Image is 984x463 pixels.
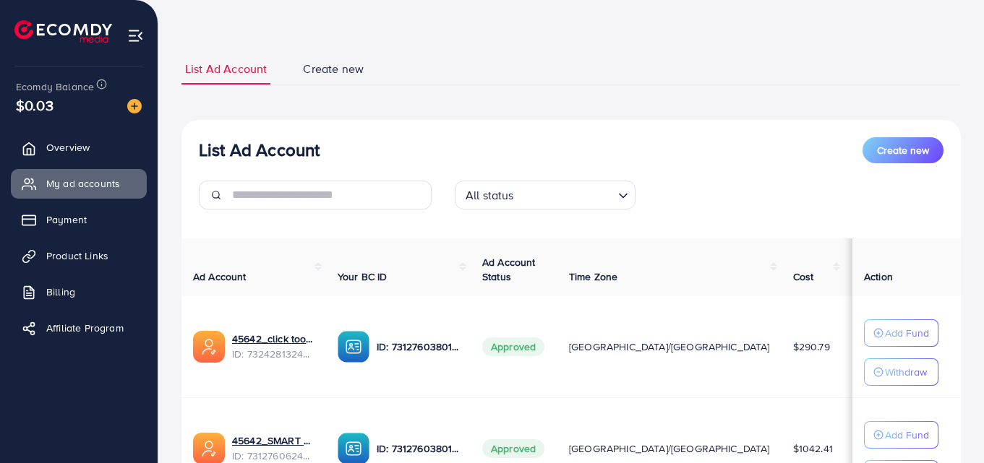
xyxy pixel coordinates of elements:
[11,169,147,198] a: My ad accounts
[11,205,147,234] a: Payment
[46,140,90,155] span: Overview
[338,331,369,363] img: ic-ba-acc.ded83a64.svg
[46,321,124,335] span: Affiliate Program
[569,339,770,354] span: [GEOGRAPHIC_DATA]/[GEOGRAPHIC_DATA]
[482,255,536,284] span: Ad Account Status
[885,363,927,381] p: Withdraw
[482,337,544,356] span: Approved
[199,139,320,160] h3: List Ad Account
[46,176,120,191] span: My ad accounts
[127,99,142,113] img: image
[377,338,459,355] p: ID: 7312760380101771265
[232,433,315,448] a: 45642_SMART SHOP_1702634775277
[303,61,364,77] span: Create new
[232,347,315,361] span: ID: 7324281324339003394
[793,269,814,284] span: Cost
[863,137,944,163] button: Create new
[923,398,973,452] iframe: Chat
[127,27,144,44] img: menu
[518,182,612,206] input: Search for option
[569,269,617,284] span: Time Zone
[885,426,929,443] p: Add Fund
[193,331,225,363] img: ic-ads-acc.e4c84228.svg
[11,133,147,162] a: Overview
[11,241,147,270] a: Product Links
[877,143,929,157] span: Create new
[338,269,388,284] span: Your BC ID
[11,313,147,342] a: Affiliate Program
[16,95,54,116] span: $0.03
[864,421,938,449] button: Add Fund
[14,20,112,43] img: logo
[232,449,315,463] span: ID: 7312760624331620353
[11,277,147,306] a: Billing
[885,324,929,342] p: Add Fund
[232,433,315,463] div: <span class='underline'>45642_SMART SHOP_1702634775277</span></br>7312760624331620353
[482,439,544,458] span: Approved
[232,332,315,346] a: 45642_click too shop 2_1705317160975
[46,212,87,227] span: Payment
[793,441,833,456] span: $1042.41
[455,181,636,209] div: Search for option
[864,358,938,386] button: Withdraw
[16,79,94,94] span: Ecomdy Balance
[864,269,893,284] span: Action
[864,319,938,347] button: Add Fund
[463,185,517,206] span: All status
[569,441,770,456] span: [GEOGRAPHIC_DATA]/[GEOGRAPHIC_DATA]
[185,61,267,77] span: List Ad Account
[46,285,75,299] span: Billing
[232,332,315,361] div: <span class='underline'>45642_click too shop 2_1705317160975</span></br>7324281324339003394
[377,440,459,457] p: ID: 7312760380101771265
[46,248,108,263] span: Product Links
[193,269,247,284] span: Ad Account
[793,339,830,354] span: $290.79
